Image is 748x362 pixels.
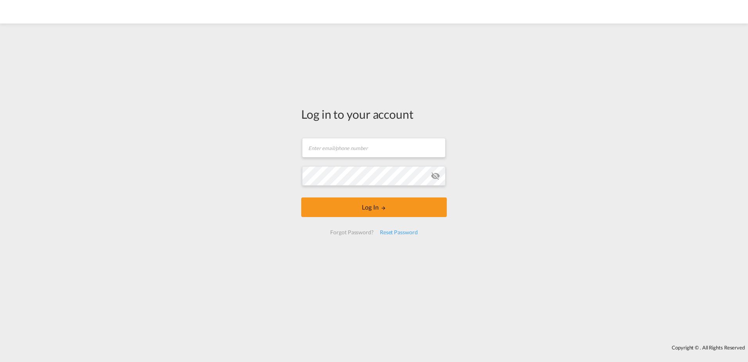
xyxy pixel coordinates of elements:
input: Enter email/phone number [302,138,446,157]
div: Log in to your account [301,106,447,122]
div: Reset Password [377,225,421,239]
md-icon: icon-eye-off [431,171,440,181]
div: Forgot Password? [327,225,376,239]
button: LOGIN [301,197,447,217]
